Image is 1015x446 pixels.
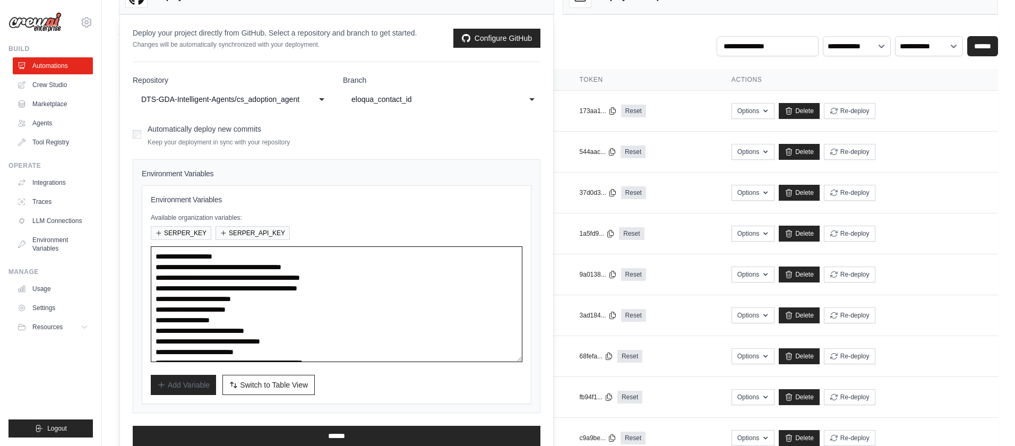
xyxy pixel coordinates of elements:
[619,227,644,240] a: Reset
[779,307,820,323] a: Delete
[719,69,998,91] th: Actions
[351,93,511,106] div: eloqua_contact_id
[141,93,300,106] div: DTS-GDA-Intelligent-Agents/cs_adoption_agent
[142,168,531,179] h4: Environment Variables
[567,69,719,91] th: Token
[151,226,211,240] button: SERPER_KEY
[779,144,820,160] a: Delete
[779,267,820,282] a: Delete
[133,28,417,38] p: Deploy your project directly from GitHub. Select a repository and branch to get started.
[617,350,642,363] a: Reset
[779,348,820,364] a: Delete
[13,57,93,74] a: Automations
[824,226,875,242] button: Re-deploy
[8,45,93,53] div: Build
[779,103,820,119] a: Delete
[621,432,646,444] a: Reset
[343,75,540,85] label: Branch
[824,307,875,323] button: Re-deploy
[13,115,93,132] a: Agents
[119,23,355,38] h2: Automations Live
[779,185,820,201] a: Delete
[580,148,616,156] button: 544aac...
[580,270,617,279] button: 9a0138...
[148,125,261,133] label: Automatically deploy new commits
[119,38,355,49] p: Manage and monitor your active crew automations from this dashboard.
[824,389,875,405] button: Re-deploy
[148,138,290,147] p: Keep your deployment in sync with your repository
[8,12,62,32] img: Logo
[47,424,67,433] span: Logout
[151,213,522,222] p: Available organization variables:
[580,311,617,320] button: 3ad184...
[732,103,775,119] button: Options
[621,105,646,117] a: Reset
[13,174,93,191] a: Integrations
[732,226,775,242] button: Options
[13,96,93,113] a: Marketplace
[824,144,875,160] button: Re-deploy
[580,229,615,238] button: 1a5fd9...
[13,280,93,297] a: Usage
[824,430,875,446] button: Re-deploy
[240,380,308,390] span: Switch to Table View
[779,389,820,405] a: Delete
[8,419,93,438] button: Logout
[779,226,820,242] a: Delete
[617,391,642,404] a: Reset
[13,299,93,316] a: Settings
[133,40,417,49] p: Changes will be automatically synchronized with your deployment.
[580,107,617,115] button: 173aa1...
[13,212,93,229] a: LLM Connections
[779,430,820,446] a: Delete
[222,375,315,395] button: Switch to Table View
[13,231,93,257] a: Environment Variables
[13,319,93,336] button: Resources
[580,434,616,442] button: c9a9be...
[13,193,93,210] a: Traces
[621,186,646,199] a: Reset
[824,103,875,119] button: Re-deploy
[732,144,775,160] button: Options
[453,29,540,48] a: Configure GitHub
[13,134,93,151] a: Tool Registry
[732,267,775,282] button: Options
[580,188,617,197] button: 37d0d3...
[8,268,93,276] div: Manage
[824,267,875,282] button: Re-deploy
[580,352,613,361] button: 68fefa...
[732,185,775,201] button: Options
[732,348,775,364] button: Options
[13,76,93,93] a: Crew Studio
[151,194,522,205] h3: Environment Variables
[621,309,646,322] a: Reset
[732,389,775,405] button: Options
[119,69,412,91] th: Crew
[621,145,646,158] a: Reset
[732,430,775,446] button: Options
[824,348,875,364] button: Re-deploy
[151,375,216,395] button: Add Variable
[732,307,775,323] button: Options
[8,161,93,170] div: Operate
[962,395,1015,446] iframe: Chat Widget
[621,268,646,281] a: Reset
[32,323,63,331] span: Resources
[133,75,330,85] label: Repository
[216,226,290,240] button: SERPER_API_KEY
[580,393,613,401] button: fb94f1...
[824,185,875,201] button: Re-deploy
